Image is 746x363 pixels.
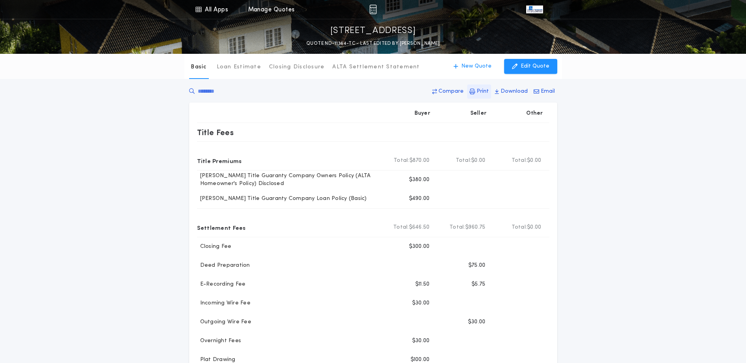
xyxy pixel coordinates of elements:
[409,176,430,184] p: $380.00
[409,224,430,231] span: $646.50
[414,110,430,117] p: Buyer
[197,299,251,307] p: Incoming Wire Fee
[409,243,430,251] p: $300.00
[472,280,485,288] p: $5.75
[394,157,409,165] b: Total:
[197,262,250,269] p: Deed Preparation
[471,157,485,165] span: $0.00
[492,84,530,99] button: Download
[393,224,409,231] b: Total:
[512,224,527,231] b: Total:
[504,59,557,74] button: Edit Quote
[456,157,472,165] b: Total:
[191,63,206,71] p: Basic
[438,88,464,95] p: Compare
[468,318,486,326] p: $30.00
[527,224,541,231] span: $0.00
[197,195,367,203] p: [PERSON_NAME] Title Guaranty Company Loan Policy (Basic)
[369,5,377,14] img: img
[197,337,241,345] p: Overnight Fees
[526,110,543,117] p: Other
[461,62,492,70] p: New Quote
[412,337,430,345] p: $30.00
[197,154,242,167] p: Title Premiums
[501,88,528,95] p: Download
[269,63,325,71] p: Closing Disclosure
[412,299,430,307] p: $30.00
[197,221,246,234] p: Settlement Fees
[197,243,232,251] p: Closing Fee
[197,172,380,188] p: [PERSON_NAME] Title Guaranty Company Owners Policy (ALTA Homeowner's Policy) Disclosed
[197,280,246,288] p: E-Recording Fee
[521,62,549,70] p: Edit Quote
[197,126,234,139] p: Title Fees
[477,88,489,95] p: Print
[332,63,420,71] p: ALTA Settlement Statement
[306,40,440,48] p: QUOTE ND-11364-TC - LAST EDITED BY [PERSON_NAME]
[449,224,465,231] b: Total:
[409,157,430,165] span: $870.00
[527,157,541,165] span: $0.00
[470,110,487,117] p: Seller
[430,84,466,99] button: Compare
[446,59,499,74] button: New Quote
[197,318,251,326] p: Outgoing Wire Fee
[217,63,261,71] p: Loan Estimate
[526,5,543,13] img: vs-icon
[531,84,557,99] button: Email
[330,25,416,37] p: [STREET_ADDRESS]
[467,84,491,99] button: Print
[512,157,527,165] b: Total:
[415,280,430,288] p: $11.50
[409,195,430,203] p: $490.00
[541,88,555,95] p: Email
[465,224,486,231] span: $960.75
[468,262,486,269] p: $75.00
